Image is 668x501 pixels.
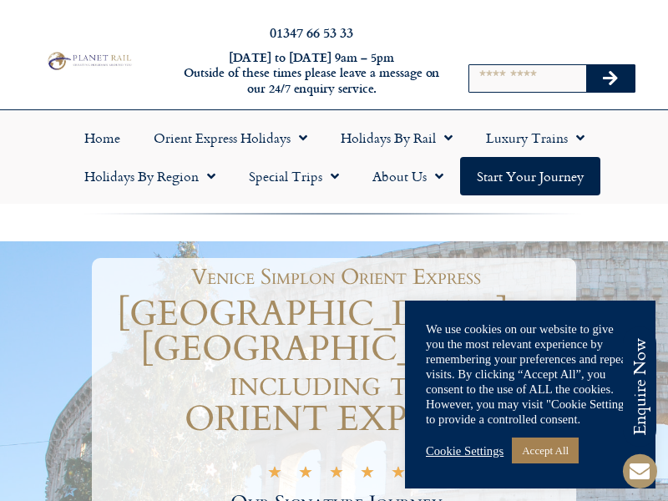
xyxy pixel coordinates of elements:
a: Home [68,119,137,157]
i: ★ [267,467,282,483]
h1: Venice Simplon Orient Express [104,266,568,288]
a: Orient Express Holidays [137,119,324,157]
img: Planet Rail Train Holidays Logo [44,50,134,72]
i: ★ [360,467,375,483]
a: Cookie Settings [426,443,504,458]
i: ★ [391,467,406,483]
a: Luxury Trains [469,119,601,157]
h1: [GEOGRAPHIC_DATA] to [GEOGRAPHIC_DATA] including the ORIENT EXPRESS [96,296,576,437]
h6: [DATE] to [DATE] 9am – 5pm Outside of these times please leave a message on our 24/7 enquiry serv... [182,50,441,97]
a: Start your Journey [460,157,600,195]
i: ★ [298,467,313,483]
nav: Menu [8,119,660,195]
a: Holidays by Rail [324,119,469,157]
a: Holidays by Region [68,157,232,195]
a: Accept All [512,438,579,463]
a: About Us [356,157,460,195]
a: Special Trips [232,157,356,195]
div: We use cookies on our website to give you the most relevant experience by remembering your prefer... [426,321,635,427]
i: ★ [329,467,344,483]
button: Search [586,65,635,92]
a: 01347 66 53 33 [270,23,353,42]
div: 5/5 [267,464,406,483]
